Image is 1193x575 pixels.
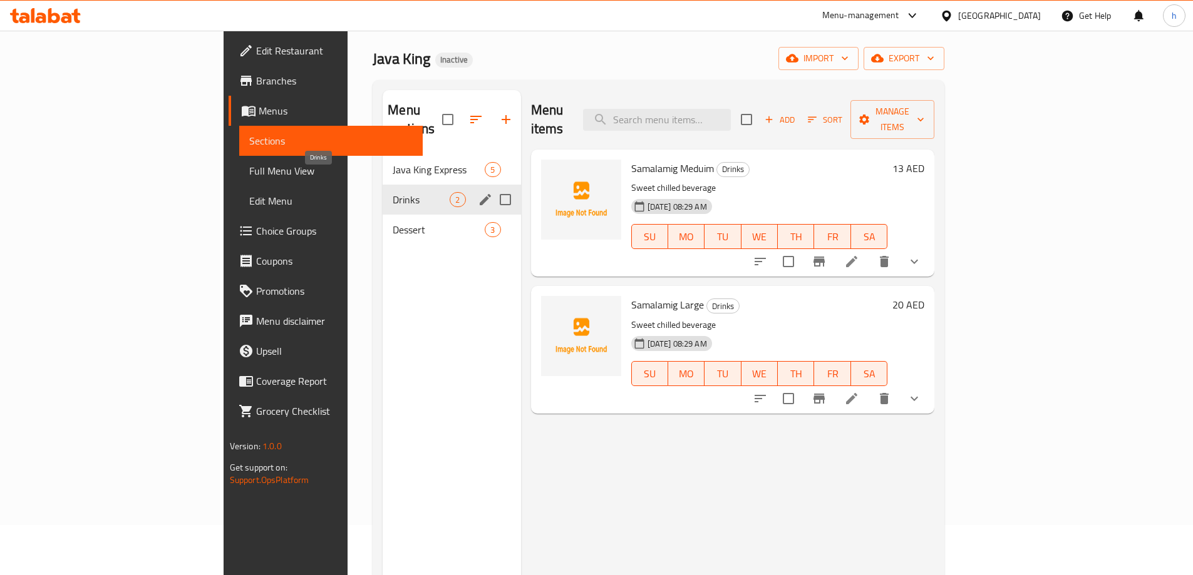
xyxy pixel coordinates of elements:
[256,73,413,88] span: Branches
[229,96,423,126] a: Menus
[907,391,922,406] svg: Show Choices
[705,224,741,249] button: TU
[229,216,423,246] a: Choice Groups
[256,283,413,298] span: Promotions
[745,247,775,277] button: sort-choices
[668,224,705,249] button: MO
[229,36,423,66] a: Edit Restaurant
[668,361,705,386] button: MO
[717,162,749,176] span: Drinks
[800,110,850,130] span: Sort items
[814,224,850,249] button: FR
[631,180,888,196] p: Sweet chilled beverage
[760,110,800,130] span: Add item
[256,43,413,58] span: Edit Restaurant
[778,47,859,70] button: import
[763,113,797,127] span: Add
[643,338,712,350] span: [DATE] 08:29 AM
[733,106,760,133] span: Select section
[804,384,834,414] button: Branch-specific-item
[256,313,413,328] span: Menu disclaimer
[230,459,287,476] span: Get support on:
[435,53,473,68] div: Inactive
[746,365,773,383] span: WE
[383,215,520,245] div: Dessert3
[631,317,888,333] p: Sweet chilled beverage
[899,247,929,277] button: show more
[892,160,924,177] h6: 13 AED
[746,228,773,246] span: WE
[229,276,423,306] a: Promotions
[673,365,700,383] span: MO
[822,8,899,23] div: Menu-management
[741,224,778,249] button: WE
[874,51,934,66] span: export
[637,228,663,246] span: SU
[393,162,485,177] span: Java King Express
[707,299,739,313] span: Drinks
[710,228,736,246] span: TU
[476,190,495,209] button: edit
[229,306,423,336] a: Menu disclaimer
[631,224,668,249] button: SU
[541,160,621,240] img: Samalamig Meduim
[631,159,714,178] span: Samalamig Meduim
[531,101,569,138] h2: Menu items
[249,163,413,178] span: Full Menu View
[808,113,842,127] span: Sort
[814,361,850,386] button: FR
[860,104,924,135] span: Manage items
[256,343,413,359] span: Upsell
[450,192,465,207] div: items
[450,194,465,206] span: 2
[804,247,834,277] button: Branch-specific-item
[775,385,802,412] span: Select to update
[230,472,309,488] a: Support.OpsPlatform
[899,384,929,414] button: show more
[229,336,423,366] a: Upsell
[435,106,461,133] span: Select all sections
[892,296,924,313] h6: 20 AED
[788,51,849,66] span: import
[856,365,882,383] span: SA
[1172,9,1177,23] span: h
[819,228,845,246] span: FR
[856,228,882,246] span: SA
[710,365,736,383] span: TU
[844,254,859,269] a: Edit menu item
[851,361,887,386] button: SA
[491,104,521,135] button: Add section
[819,365,845,383] span: FR
[256,253,413,268] span: Coupons
[844,391,859,406] a: Edit menu item
[637,365,663,383] span: SU
[229,66,423,96] a: Branches
[383,150,520,250] nav: Menu sections
[229,396,423,426] a: Grocery Checklist
[775,248,802,275] span: Select to update
[249,133,413,148] span: Sections
[583,109,731,131] input: search
[239,126,423,156] a: Sections
[745,384,775,414] button: sort-choices
[760,110,800,130] button: Add
[383,155,520,185] div: Java King Express5
[631,361,668,386] button: SU
[958,9,1041,23] div: [GEOGRAPHIC_DATA]
[249,193,413,208] span: Edit Menu
[805,110,845,130] button: Sort
[485,162,500,177] div: items
[393,222,485,237] span: Dessert
[851,224,887,249] button: SA
[864,47,944,70] button: export
[229,246,423,276] a: Coupons
[673,228,700,246] span: MO
[643,201,712,213] span: [DATE] 08:29 AM
[485,224,500,236] span: 3
[705,361,741,386] button: TU
[239,156,423,186] a: Full Menu View
[230,438,261,454] span: Version:
[229,366,423,396] a: Coverage Report
[485,164,500,176] span: 5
